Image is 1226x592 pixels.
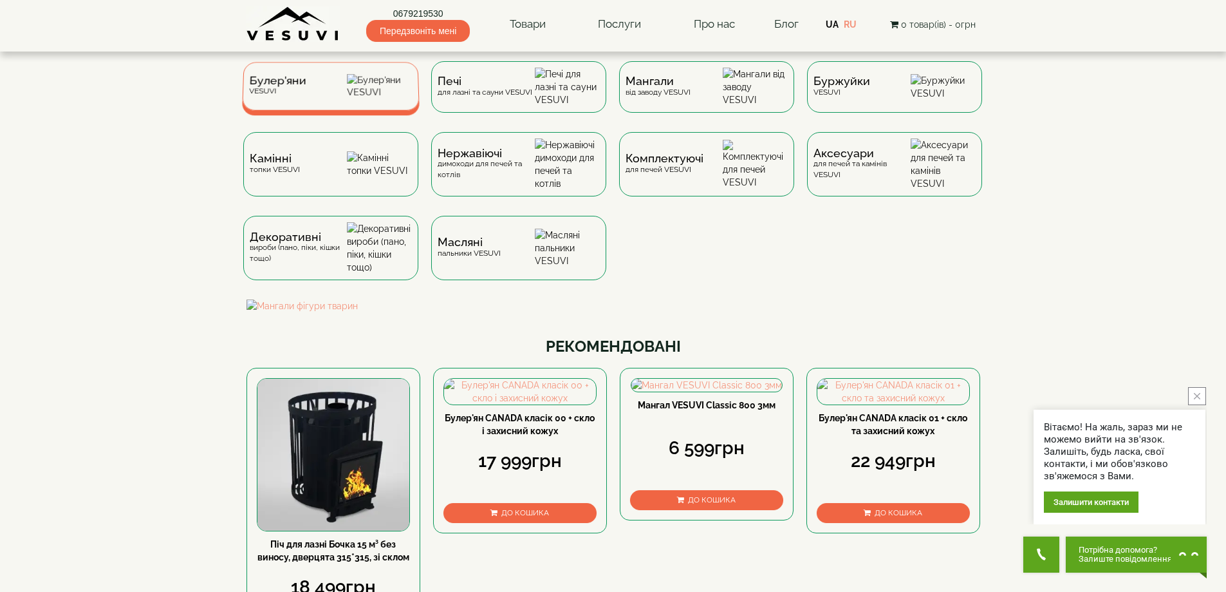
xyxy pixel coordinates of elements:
img: Буржуйки VESUVI [911,74,976,100]
button: Get Call button [1023,537,1059,573]
img: Нержавіючі димоходи для печей та котлів [535,138,600,190]
button: До кошика [817,503,970,523]
img: Булер'яни VESUVI [347,74,413,99]
a: Послуги [585,10,654,39]
div: VESUVI [248,76,306,96]
img: Масляні пальники VESUVI [535,229,600,267]
img: Декоративні вироби (пано, піки, кішки тощо) [347,222,412,274]
span: Булер'яни [249,76,306,86]
span: Мангали [626,76,691,86]
a: Аксесуаридля печей та камінів VESUVI Аксесуари для печей та камінів VESUVI [801,132,989,216]
div: для печей VESUVI [626,153,703,175]
span: Буржуйки [813,76,870,86]
button: 0 товар(ів) - 0грн [886,17,980,32]
img: Піч для лазні Бочка 15 м³ без виносу, дверцята 315*315, зі склом [257,379,409,531]
span: Декоративні [250,232,347,242]
div: 6 599грн [630,435,783,461]
div: для лазні та сауни VESUVI [438,76,532,97]
div: пальники VESUVI [438,237,501,258]
a: 0679219530 [366,7,470,20]
img: Комплектуючі для печей VESUVI [723,140,788,189]
a: Мангал VESUVI Classic 800 3мм [638,400,776,410]
div: 17 999грн [443,448,597,474]
img: Завод VESUVI [246,6,340,42]
a: Булер'ян CANADA класік 01 + скло та захисний кожух [819,413,967,436]
a: Блог [774,17,799,30]
span: Комплектуючі [626,153,703,164]
span: Печі [438,76,532,86]
div: 22 949грн [817,448,970,474]
span: Потрібна допомога? [1079,546,1172,555]
img: Мангали від заводу VESUVI [723,68,788,106]
span: Залиште повідомлення [1079,555,1172,564]
div: VESUVI [813,76,870,97]
a: Каміннітопки VESUVI Камінні топки VESUVI [237,132,425,216]
button: Chat button [1066,537,1207,573]
div: для печей та камінів VESUVI [813,148,911,180]
div: топки VESUVI [250,153,300,175]
a: UA [826,19,839,30]
img: Булер'ян CANADA класік 00 + скло і захисний кожух [444,379,596,405]
span: До кошика [875,508,922,517]
button: До кошика [630,490,783,510]
a: Піч для лазні Бочка 15 м³ без виносу, дверцята 315*315, зі склом [257,539,409,562]
div: Залишити контакти [1044,492,1138,513]
a: Декоративнівироби (пано, піки, кішки тощо) Декоративні вироби (пано, піки, кішки тощо) [237,216,425,300]
a: Нержавіючідимоходи для печей та котлів Нержавіючі димоходи для печей та котлів [425,132,613,216]
span: Аксесуари [813,148,911,158]
img: Булер'ян CANADA класік 01 + скло та захисний кожух [817,379,969,405]
span: Камінні [250,153,300,164]
a: Печідля лазні та сауни VESUVI Печі для лазні та сауни VESUVI [425,61,613,132]
button: До кошика [443,503,597,523]
span: Нержавіючі [438,148,535,158]
span: До кошика [688,495,736,504]
img: Печі для лазні та сауни VESUVI [535,68,600,106]
span: Передзвоніть мені [366,20,470,42]
a: RU [844,19,857,30]
span: 0 товар(ів) - 0грн [901,19,976,30]
img: Мангали фігури тварин [246,300,980,312]
a: Мангаливід заводу VESUVI Мангали від заводу VESUVI [613,61,801,132]
a: Булер'яниVESUVI Булер'яни VESUVI [237,61,425,132]
img: Камінні топки VESUVI [347,151,412,177]
span: До кошика [501,508,549,517]
img: Мангал VESUVI Classic 800 3мм [631,379,782,392]
div: від заводу VESUVI [626,76,691,97]
div: димоходи для печей та котлів [438,148,535,180]
a: Масляніпальники VESUVI Масляні пальники VESUVI [425,216,613,300]
a: Про нас [681,10,748,39]
div: Вітаємо! На жаль, зараз ми не можемо вийти на зв'язок. Залишіть, будь ласка, свої контакти, і ми ... [1044,421,1195,482]
a: Комплектуючідля печей VESUVI Комплектуючі для печей VESUVI [613,132,801,216]
a: Булер'ян CANADA класік 00 + скло і захисний кожух [445,413,595,436]
div: вироби (пано, піки, кішки тощо) [250,232,347,264]
button: close button [1188,387,1206,405]
img: Аксесуари для печей та камінів VESUVI [911,138,976,190]
span: Масляні [438,237,501,247]
a: Товари [497,10,559,39]
a: БуржуйкиVESUVI Буржуйки VESUVI [801,61,989,132]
